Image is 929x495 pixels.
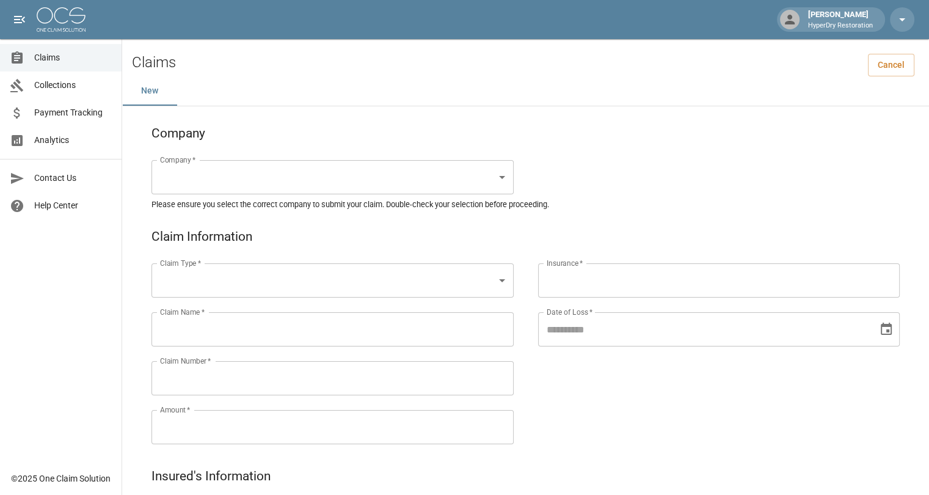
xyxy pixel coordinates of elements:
div: [PERSON_NAME] [803,9,878,31]
span: Analytics [34,134,112,147]
label: Claim Name [160,307,205,317]
a: Cancel [868,54,914,76]
span: Payment Tracking [34,106,112,119]
img: ocs-logo-white-transparent.png [37,7,86,32]
span: Collections [34,79,112,92]
div: © 2025 One Claim Solution [11,472,111,485]
h2: Claims [132,54,176,71]
span: Help Center [34,199,112,212]
button: Choose date [874,317,898,342]
label: Company [160,155,196,165]
label: Amount [160,405,191,415]
button: New [122,76,177,106]
label: Insurance [547,258,583,268]
div: dynamic tabs [122,76,929,106]
label: Claim Number [160,356,211,366]
label: Claim Type [160,258,201,268]
span: Contact Us [34,172,112,185]
button: open drawer [7,7,32,32]
label: Date of Loss [547,307,592,317]
p: HyperDry Restoration [808,21,873,31]
span: Claims [34,51,112,64]
h5: Please ensure you select the correct company to submit your claim. Double-check your selection be... [151,199,900,210]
